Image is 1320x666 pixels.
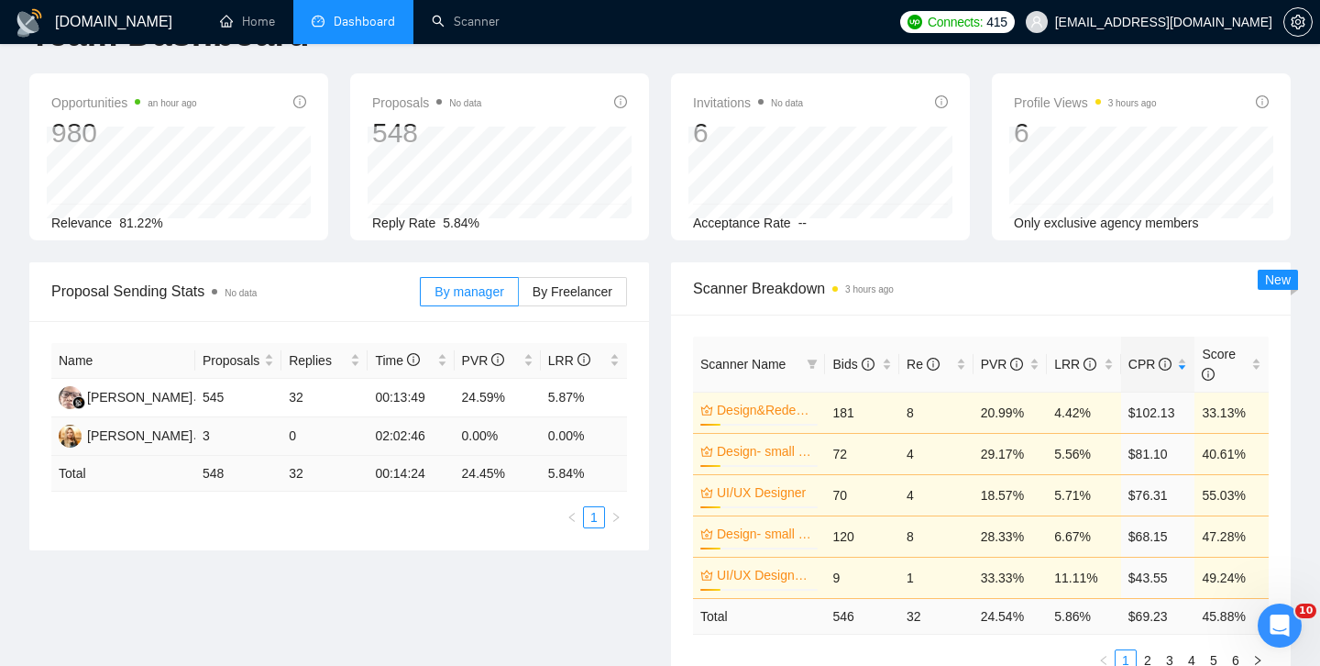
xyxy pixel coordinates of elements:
a: homeHome [220,14,275,29]
span: left [566,512,577,523]
td: 55.03% [1194,474,1269,516]
span: filter [807,359,818,370]
td: 5.87% [541,379,627,417]
td: 4 [899,433,973,474]
td: 546 [825,598,899,634]
div: 548 [372,116,481,150]
span: By manager [434,284,503,299]
td: 24.45 % [455,456,541,492]
div: [PERSON_NAME] [87,426,192,446]
td: 24.59% [455,379,541,417]
td: 28.33% [973,516,1048,557]
td: 45.88 % [1194,598,1269,634]
div: 6 [693,116,803,150]
td: 29.17% [973,433,1048,474]
span: left [1098,655,1109,666]
time: an hour ago [148,98,196,108]
span: right [610,512,621,523]
img: upwork-logo.png [907,15,922,29]
span: Scanner Breakdown [693,277,1269,300]
span: crown [700,527,713,540]
span: setting [1284,15,1312,29]
span: info-circle [1256,95,1269,108]
td: $ 69.23 [1121,598,1195,634]
span: info-circle [862,358,874,371]
span: No data [225,288,257,298]
span: info-circle [1159,358,1171,371]
span: Relevance [51,216,112,230]
button: setting [1283,7,1313,37]
span: Acceptance Rate [693,216,791,230]
span: 81.22% [119,216,162,230]
span: crown [700,445,713,458]
li: Previous Page [561,506,583,528]
td: 8 [899,516,973,557]
td: 32 [899,598,973,634]
span: Scanner Name [700,357,786,372]
td: 8 [899,392,973,433]
a: VP[PERSON_NAME] [59,427,192,442]
td: 5.84 % [541,456,627,492]
img: VP [59,425,82,448]
td: 40.61% [1194,433,1269,474]
span: LRR [1054,357,1096,372]
td: $76.31 [1121,474,1195,516]
td: 20.99% [973,392,1048,433]
a: UI/UX Designer (no budget) [717,565,814,585]
td: 02:02:46 [368,417,454,456]
span: Invitations [693,92,803,114]
span: filter [803,350,821,378]
td: 32 [281,456,368,492]
td: $43.55 [1121,557,1195,598]
span: No data [771,98,803,108]
td: 72 [825,433,899,474]
span: CPR [1128,357,1171,372]
td: 4 [899,474,973,516]
img: gigradar-bm.png [72,396,85,409]
td: 49.24% [1194,557,1269,598]
span: 415 [986,12,1006,32]
td: 00:13:49 [368,379,454,417]
span: Proposals [203,350,260,371]
span: user [1030,16,1043,28]
td: 5.86 % [1047,598,1121,634]
div: 6 [1014,116,1157,150]
span: Score [1202,347,1236,382]
td: 0 [281,417,368,456]
div: [PERSON_NAME] [87,387,192,407]
td: Total [693,598,825,634]
span: info-circle [935,95,948,108]
td: 181 [825,392,899,433]
span: right [1252,655,1263,666]
span: LRR [548,353,590,368]
li: Next Page [605,506,627,528]
th: Name [51,343,195,379]
td: 5.71% [1047,474,1121,516]
a: HH[PERSON_NAME] [59,389,192,404]
time: 3 hours ago [1108,98,1157,108]
td: 70 [825,474,899,516]
td: 24.54 % [973,598,1048,634]
span: Re [907,357,940,372]
span: New [1265,272,1291,287]
td: 4.42% [1047,392,1121,433]
span: crown [700,486,713,499]
span: Reply Rate [372,216,435,230]
span: -- [798,216,807,230]
span: crown [700,404,713,416]
span: Proposal Sending Stats [51,280,420,303]
td: 9 [825,557,899,598]
td: 120 [825,516,899,557]
a: Design- small business ([GEOGRAPHIC_DATA])(4) [717,441,814,461]
a: setting [1283,15,1313,29]
td: 0.00% [541,417,627,456]
span: Connects: [928,12,983,32]
button: left [561,506,583,528]
td: 32 [281,379,368,417]
span: info-circle [614,95,627,108]
td: 548 [195,456,281,492]
span: Proposals [372,92,481,114]
span: 5.84% [443,216,479,230]
div: 980 [51,116,197,150]
span: PVR [981,357,1024,372]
